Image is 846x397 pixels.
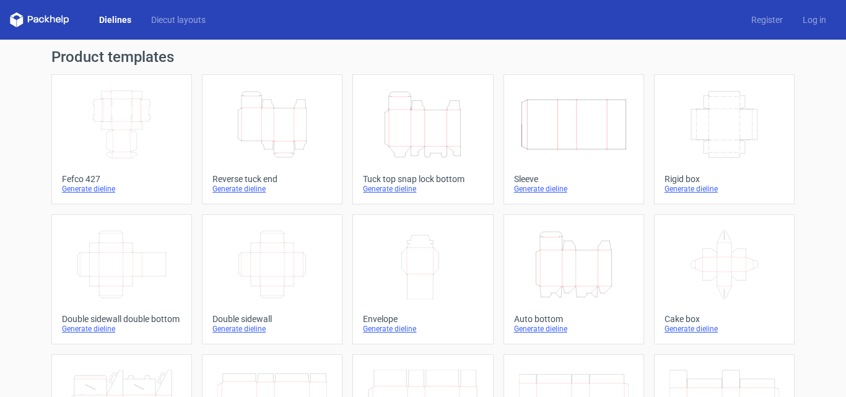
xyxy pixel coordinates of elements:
[654,214,795,344] a: Cake boxGenerate dieline
[363,174,482,184] div: Tuck top snap lock bottom
[51,50,795,64] h1: Product templates
[62,324,181,334] div: Generate dieline
[665,184,784,194] div: Generate dieline
[141,14,216,26] a: Diecut layouts
[212,184,332,194] div: Generate dieline
[212,324,332,334] div: Generate dieline
[741,14,793,26] a: Register
[202,214,342,344] a: Double sidewallGenerate dieline
[352,74,493,204] a: Tuck top snap lock bottomGenerate dieline
[665,314,784,324] div: Cake box
[514,314,634,324] div: Auto bottom
[89,14,141,26] a: Dielines
[51,214,192,344] a: Double sidewall double bottomGenerate dieline
[665,174,784,184] div: Rigid box
[202,74,342,204] a: Reverse tuck endGenerate dieline
[62,174,181,184] div: Fefco 427
[363,324,482,334] div: Generate dieline
[352,214,493,344] a: EnvelopeGenerate dieline
[793,14,836,26] a: Log in
[51,74,192,204] a: Fefco 427Generate dieline
[514,324,634,334] div: Generate dieline
[504,74,644,204] a: SleeveGenerate dieline
[363,314,482,324] div: Envelope
[514,174,634,184] div: Sleeve
[62,314,181,324] div: Double sidewall double bottom
[212,314,332,324] div: Double sidewall
[212,174,332,184] div: Reverse tuck end
[62,184,181,194] div: Generate dieline
[654,74,795,204] a: Rigid boxGenerate dieline
[665,324,784,334] div: Generate dieline
[514,184,634,194] div: Generate dieline
[363,184,482,194] div: Generate dieline
[504,214,644,344] a: Auto bottomGenerate dieline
